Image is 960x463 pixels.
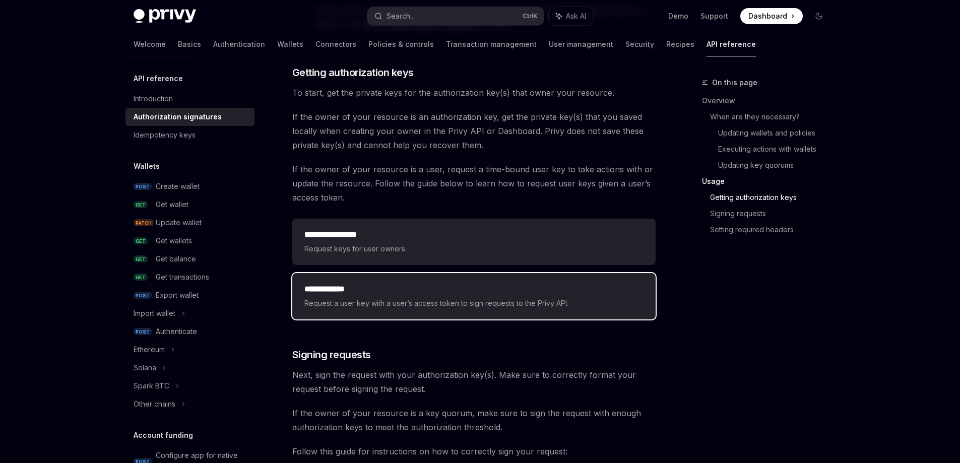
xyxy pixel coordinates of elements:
[134,328,152,336] span: POST
[718,157,835,173] a: Updating key quorums
[748,11,787,21] span: Dashboard
[125,177,254,195] a: POSTCreate wallet
[213,32,265,56] a: Authentication
[707,32,756,56] a: API reference
[156,325,197,338] div: Authenticate
[125,286,254,304] a: POSTExport wallet
[702,173,835,189] a: Usage
[134,32,166,56] a: Welcome
[125,250,254,268] a: GETGet balance
[718,125,835,141] a: Updating wallets and policies
[304,297,644,309] span: Request a user key with a user’s access token to sign requests to the Privy API.
[292,273,656,319] a: **** **** ***Request a user key with a user’s access token to sign requests to the Privy API.
[292,406,656,434] span: If the owner of your resource is a key quorum, make sure to sign the request with enough authoriz...
[134,274,148,281] span: GET
[134,219,154,227] span: PATCH
[710,189,835,206] a: Getting authorization keys
[446,32,537,56] a: Transaction management
[156,180,200,192] div: Create wallet
[134,429,193,441] h5: Account funding
[134,292,152,299] span: POST
[134,380,169,392] div: Spark BTC
[134,93,173,105] div: Introduction
[292,444,656,458] span: Follow this guide for instructions on how to correctly sign your request:
[125,195,254,214] a: GETGet wallet
[292,348,371,362] span: Signing requests
[125,232,254,250] a: GETGet wallets
[134,129,196,141] div: Idempotency keys
[368,32,434,56] a: Policies & controls
[292,65,414,80] span: Getting authorization keys
[523,12,538,20] span: Ctrl K
[125,126,254,144] a: Idempotency keys
[292,162,656,205] span: If the owner of your resource is a user, request a time-bound user key to take actions with or up...
[134,160,160,172] h5: Wallets
[700,11,728,21] a: Support
[134,201,148,209] span: GET
[156,289,199,301] div: Export wallet
[134,362,156,374] div: Solana
[292,368,656,396] span: Next, sign the request with your authorization key(s). Make sure to correctly format your request...
[156,253,196,265] div: Get balance
[134,237,148,245] span: GET
[315,32,356,56] a: Connectors
[125,90,254,108] a: Introduction
[292,110,656,152] span: If the owner of your resource is an authorization key, get the private key(s) that you saved loca...
[125,108,254,126] a: Authorization signatures
[710,222,835,238] a: Setting required headers
[811,8,827,24] button: Toggle dark mode
[549,7,593,25] button: Ask AI
[304,243,644,255] span: Request keys for user owners.
[134,398,175,410] div: Other chains
[566,11,586,21] span: Ask AI
[740,8,803,24] a: Dashboard
[668,11,688,21] a: Demo
[292,86,656,100] span: To start, get the private keys for the authorization key(s) that owner your resource.
[134,111,222,123] div: Authorization signatures
[718,141,835,157] a: Executing actions with wallets
[156,235,192,247] div: Get wallets
[134,9,196,23] img: dark logo
[387,10,415,22] div: Search...
[156,271,209,283] div: Get transactions
[625,32,654,56] a: Security
[125,322,254,341] a: POSTAuthenticate
[156,217,202,229] div: Update wallet
[178,32,201,56] a: Basics
[549,32,613,56] a: User management
[125,214,254,232] a: PATCHUpdate wallet
[666,32,694,56] a: Recipes
[134,307,175,319] div: Import wallet
[134,183,152,190] span: POST
[710,206,835,222] a: Signing requests
[125,268,254,286] a: GETGet transactions
[367,7,544,25] button: Search...CtrlK
[710,109,835,125] a: When are they necessary?
[134,73,183,85] h5: API reference
[134,344,165,356] div: Ethereum
[702,93,835,109] a: Overview
[277,32,303,56] a: Wallets
[156,199,188,211] div: Get wallet
[712,77,757,89] span: On this page
[134,255,148,263] span: GET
